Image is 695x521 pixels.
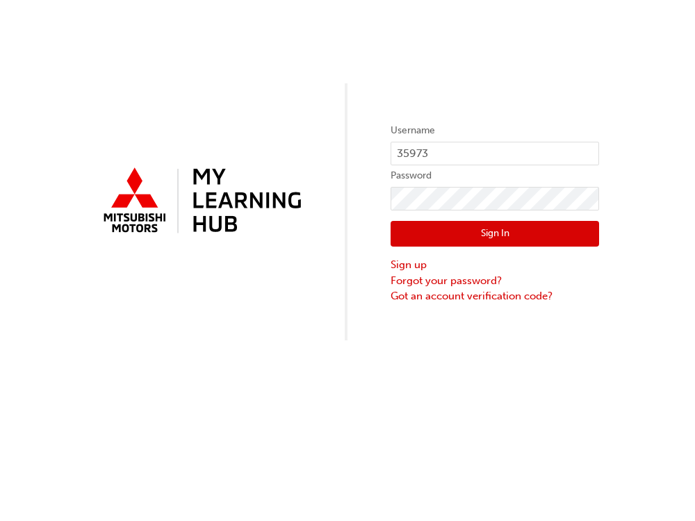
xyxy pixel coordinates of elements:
[391,288,599,304] a: Got an account verification code?
[391,221,599,247] button: Sign In
[96,162,304,241] img: mmal
[391,167,599,184] label: Password
[391,122,599,139] label: Username
[391,142,599,165] input: Username
[391,257,599,273] a: Sign up
[391,273,599,289] a: Forgot your password?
